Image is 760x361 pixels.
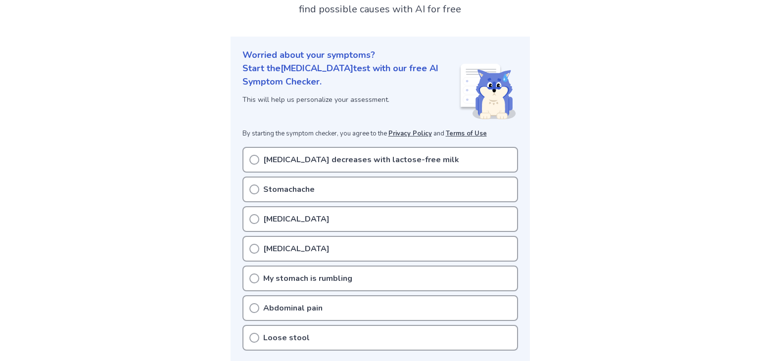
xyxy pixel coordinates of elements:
img: Shiba [459,64,516,119]
p: My stomach is rumbling [263,272,352,284]
p: [MEDICAL_DATA] decreases with lactose-free milk [263,154,459,166]
a: Privacy Policy [388,129,432,138]
p: Worried about your symptoms? [242,48,518,62]
p: [MEDICAL_DATA] [263,213,330,225]
p: [MEDICAL_DATA] [263,243,330,255]
a: Terms of Use [446,129,487,138]
p: Abdominal pain [263,302,323,314]
p: This will help us personalize your assessment. [242,94,459,105]
p: By starting the symptom checker, you agree to the and [242,129,518,139]
p: Stomachache [263,183,315,195]
p: Start the [MEDICAL_DATA] test with our free AI Symptom Checker. [242,62,459,89]
p: Loose stool [263,332,310,344]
